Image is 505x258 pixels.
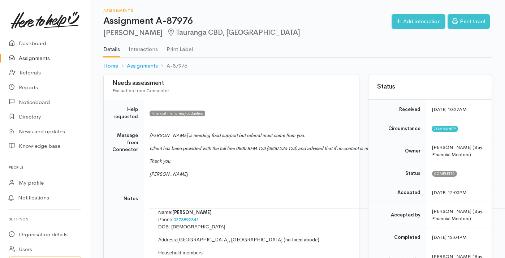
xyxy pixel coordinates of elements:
[158,237,177,242] span: Address:
[103,16,392,26] h1: Assignment A-87976
[103,9,392,13] h6: Assignments
[167,28,300,37] span: Tauranga CBD, [GEOGRAPHIC_DATA]
[158,217,173,222] span: Phone:
[150,132,305,138] i: [PERSON_NAME] is needing food support but referral must come from you.
[448,14,490,29] a: Print label
[158,224,225,229] span: DOB: [DEMOGRAPHIC_DATA]
[172,209,212,215] span: [PERSON_NAME]
[167,36,193,57] a: Print Label
[368,100,426,119] td: Received
[9,214,81,224] h6: Settings
[127,62,158,70] a: Assignments
[368,183,426,202] td: Accepted
[158,210,172,215] span: Name:
[432,171,457,177] span: Completed
[9,163,81,172] h6: Profile
[432,234,467,240] time: [DATE] 12:04PM
[129,36,158,57] a: Interactions
[104,100,144,126] td: Help requested
[158,62,187,70] li: A-87976
[103,62,118,70] a: Home
[150,145,446,151] i: Client has been provided with the toll free 0800 BFM 123 (0800 236 123) and advised that if no co...
[150,158,172,164] i: Thank you,
[432,189,467,195] time: [DATE] 12:03PM
[377,83,483,90] h3: Status
[112,87,169,94] span: Evaluation from Connector
[173,216,199,223] a: 0273892341
[432,126,458,132] span: Community
[103,36,120,57] a: Details
[368,164,426,183] td: Status
[103,29,392,37] h2: [PERSON_NAME]
[368,138,426,164] td: Owner
[432,144,482,158] span: [PERSON_NAME] (Bay Financial Mentors)
[103,57,492,74] nav: breadcrumb
[426,202,492,228] td: [PERSON_NAME] (Bay Financial Mentors)
[150,171,188,177] i: [PERSON_NAME]
[368,119,426,138] td: Circumstance
[392,14,445,29] a: Add interaction
[112,80,350,87] h3: Needs assessment
[104,126,144,189] td: Message from Connector
[432,106,467,112] time: [DATE] 10:27AM
[368,202,426,228] td: Accepted by
[150,111,205,116] span: Financial mentoring/budgeting
[177,237,319,243] span: [GEOGRAPHIC_DATA], [GEOGRAPHIC_DATA] (no fixed abode)
[368,228,426,247] td: Completed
